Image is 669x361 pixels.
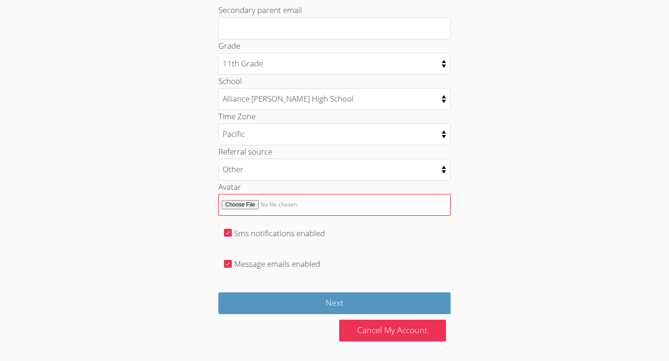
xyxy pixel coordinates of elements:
label: Referral source [218,146,272,157]
a: Cancel My Account [339,320,446,342]
label: Avatar [218,181,241,192]
label: Sms notifications enabled [234,228,325,239]
input: Next [218,292,451,314]
label: Message emails enabled [234,258,320,269]
label: School [218,76,242,86]
label: Grade [218,40,240,51]
label: Secondary parent email [218,5,302,15]
label: Time Zone [218,111,256,122]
